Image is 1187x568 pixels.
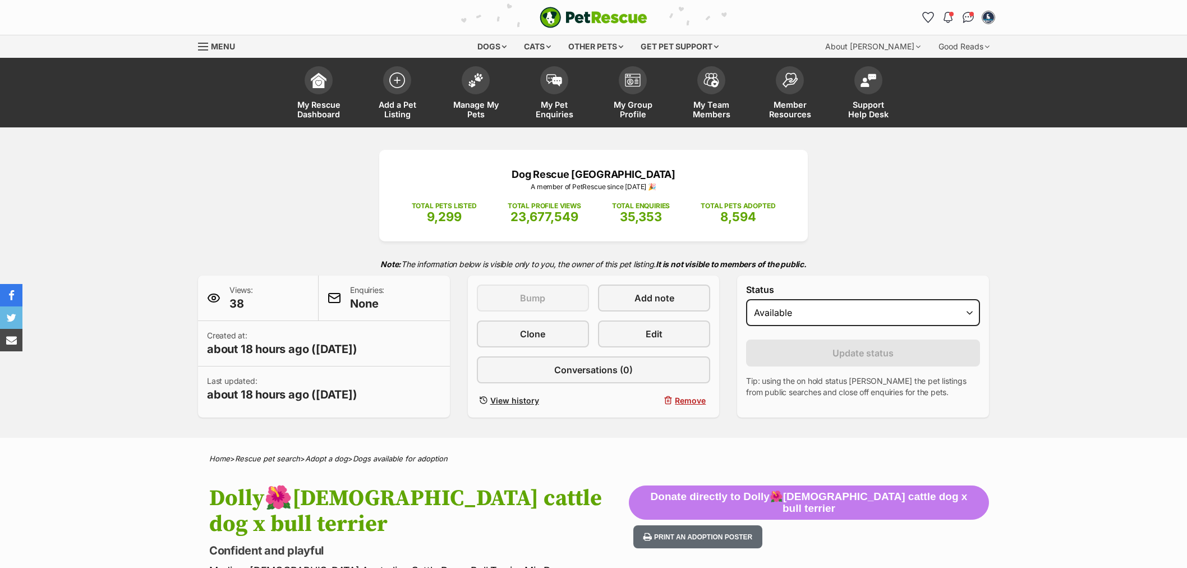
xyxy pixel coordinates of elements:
a: Edit [598,320,710,347]
span: My Team Members [686,100,737,119]
img: logo-e224e6f780fb5917bec1dbf3a21bbac754714ae5b6737aabdf751b685950b380.svg [540,7,647,28]
div: Get pet support [633,35,726,58]
p: Dog Rescue [GEOGRAPHIC_DATA] [396,167,791,182]
span: Menu [211,42,235,51]
div: Other pets [560,35,631,58]
img: dashboard-icon-eb2f2d2d3e046f16d808141f083e7271f6b2e854fb5c12c21221c1fb7104beca.svg [311,72,326,88]
p: Confident and playful [209,543,629,558]
img: member-resources-icon-8e73f808a243e03378d46382f2149f9095a855e16c252ad45f914b54edf8863c.svg [782,72,798,88]
img: group-profile-icon-3fa3cf56718a62981997c0bc7e787c4b2cf8bcc04b72c1350f741eb67cf2f40e.svg [625,74,641,87]
ul: Account quick links [919,8,997,26]
span: Update status [832,346,894,360]
span: Remove [675,395,706,406]
a: Menu [198,35,243,56]
p: TOTAL PETS LISTED [412,201,477,211]
span: View history [490,395,539,406]
p: TOTAL PROFILE VIEWS [508,201,581,211]
span: 9,299 [427,209,462,224]
span: My Rescue Dashboard [293,100,344,119]
a: My Pet Enquiries [515,61,593,127]
a: Add note [598,285,710,312]
a: My Group Profile [593,61,672,127]
button: Donate directly to Dolly🌺[DEMOGRAPHIC_DATA] cattle dog x bull terrier [629,485,989,520]
p: TOTAL ENQUIRIES [612,201,670,211]
img: manage-my-pets-icon-02211641906a0b7f246fdf0571729dbe1e7629f14944591b6c1af311fb30b64b.svg [468,73,484,88]
div: Cats [516,35,559,58]
div: About [PERSON_NAME] [817,35,928,58]
a: Clone [477,320,589,347]
span: about 18 hours ago ([DATE]) [207,341,357,357]
strong: It is not visible to members of the public. [656,259,807,269]
a: Adopt a dog [305,454,348,463]
div: > > > [181,455,1006,463]
span: Clone [520,327,545,341]
p: TOTAL PETS ADOPTED [701,201,775,211]
strong: Note: [380,259,401,269]
span: Support Help Desk [843,100,894,119]
button: Bump [477,285,589,312]
span: Bump [520,291,545,305]
a: Support Help Desk [829,61,908,127]
a: Conversations [959,8,977,26]
img: pet-enquiries-icon-7e3ad2cf08bfb03b45e93fb7055b45f3efa6380592205ae92323e6603595dc1f.svg [546,74,562,86]
img: Carly Goodhew profile pic [983,12,994,23]
label: Status [746,285,980,295]
img: team-members-icon-5396bd8760b3fe7c0b43da4ab00e1e3bb1a5d9ba89233759b79545d2d3fc5d0d.svg [703,73,719,88]
span: Manage My Pets [450,100,501,119]
p: The information below is visible only to you, the owner of this pet listing. [198,253,989,276]
h1: Dolly🌺[DEMOGRAPHIC_DATA] cattle dog x bull terrier [209,485,629,537]
p: Views: [229,285,253,312]
p: A member of PetRescue since [DATE] 🎉 [396,182,791,192]
a: Member Resources [751,61,829,127]
button: Print an adoption poster [633,525,762,548]
span: My Pet Enquiries [529,100,579,119]
a: Manage My Pets [436,61,515,127]
span: None [350,296,384,312]
p: Tip: using the on hold status [PERSON_NAME] the pet listings from public searches and close off e... [746,375,980,398]
button: Update status [746,340,980,367]
button: Remove [598,392,710,409]
span: Member Resources [765,100,815,119]
img: chat-41dd97257d64d25036548639549fe6c8038ab92f7586957e7f3b1b290dea8141.svg [963,12,974,23]
div: Dogs [470,35,514,58]
span: Add a Pet Listing [372,100,422,119]
a: My Team Members [672,61,751,127]
a: View history [477,392,589,409]
a: Conversations (0) [477,356,711,383]
p: Last updated: [207,375,357,402]
button: Notifications [939,8,957,26]
a: Rescue pet search [235,454,300,463]
img: add-pet-listing-icon-0afa8454b4691262ce3f59096e99ab1cd57d4a30225e0717b998d2c9b9846f56.svg [389,72,405,88]
a: My Rescue Dashboard [279,61,358,127]
span: 23,677,549 [510,209,578,224]
span: Edit [646,327,662,341]
span: 35,353 [620,209,662,224]
span: 38 [229,296,253,312]
span: My Group Profile [608,100,658,119]
p: Created at: [207,330,357,357]
a: Home [209,454,230,463]
a: PetRescue [540,7,647,28]
span: Add note [634,291,674,305]
button: My account [979,8,997,26]
div: Good Reads [931,35,997,58]
a: Dogs available for adoption [353,454,448,463]
p: Enquiries: [350,285,384,312]
img: help-desk-icon-fdf02630f3aa405de69fd3d07c3f3aa587a6932b1a1747fa1d2bba05be0121f9.svg [861,74,876,87]
span: 8,594 [720,209,756,224]
span: about 18 hours ago ([DATE]) [207,387,357,402]
span: Conversations (0) [554,363,633,377]
img: notifications-46538b983faf8c2785f20acdc204bb7945ddae34d4c08c2a6579f10ce5e182be.svg [944,12,953,23]
a: Favourites [919,8,937,26]
a: Add a Pet Listing [358,61,436,127]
